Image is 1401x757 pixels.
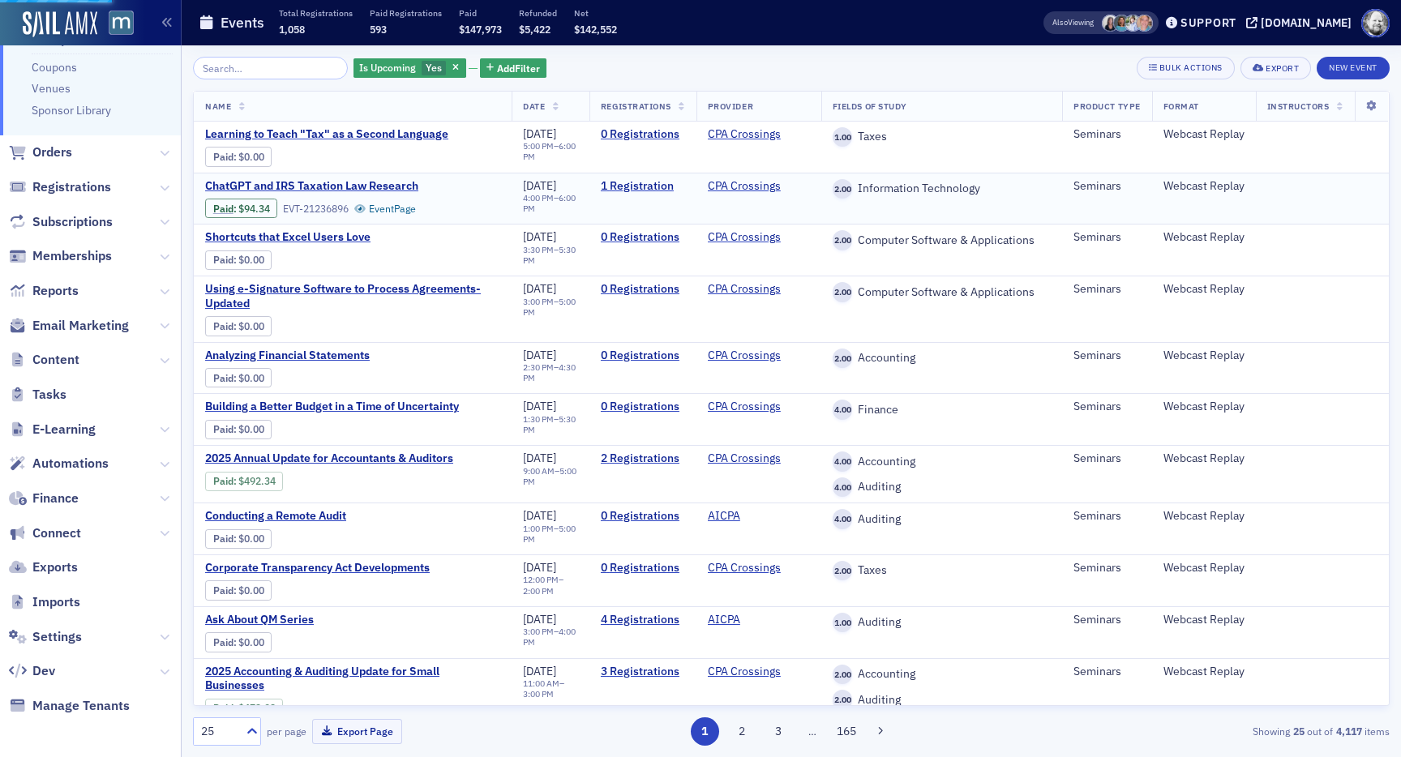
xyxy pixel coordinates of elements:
button: 2 [727,717,756,746]
div: Seminars [1073,509,1140,524]
span: E-Learning [32,421,96,438]
time: 5:30 PM [523,244,576,266]
span: Computer Software & Applications [852,285,1035,300]
div: – [523,193,578,214]
div: Support [1180,15,1236,30]
a: Manage Tenants [9,697,130,715]
a: Using e-Signature Software to Process Agreements-Updated [205,282,500,310]
div: Yes [353,58,466,79]
button: 3 [765,717,793,746]
a: AICPA [708,509,740,524]
span: 2.00 [833,561,853,581]
span: [DATE] [523,229,556,244]
div: – [523,414,578,435]
p: Total Registrations [279,7,353,19]
a: Learning to Teach "Tax" as a Second Language [205,127,478,142]
div: Webcast Replay [1163,282,1245,297]
span: 2.00 [833,665,853,685]
div: Seminars [1073,127,1140,142]
span: : [213,475,238,487]
span: AICPA [708,613,810,627]
span: [DATE] [523,560,556,575]
span: Auditing [852,693,901,708]
span: [DATE] [523,126,556,141]
a: Imports [9,593,80,611]
span: Date [523,101,545,112]
span: 4.00 [833,509,853,529]
a: Ask About QM Series [205,613,478,627]
time: 4:30 PM [523,361,576,383]
img: SailAMX [23,11,97,37]
span: Connect [32,524,81,542]
div: Webcast Replay [1163,665,1245,679]
span: Fields Of Study [833,101,907,112]
button: 1 [691,717,719,746]
span: $0.00 [238,532,264,545]
a: Tasks [9,386,66,404]
div: Seminars [1073,179,1140,194]
button: 165 [833,717,861,746]
a: CPA Crossings [708,282,781,297]
a: Exports [9,558,78,576]
div: Showing out of items [1002,724,1390,738]
span: Format [1163,101,1199,112]
a: ChatGPT and IRS Taxation Law Research [205,179,478,194]
span: Imports [32,593,80,611]
span: Luke Abell [1125,15,1142,32]
div: Seminars [1073,282,1140,297]
a: Registrations [9,178,111,196]
span: 1.00 [833,127,853,148]
a: CPA Crossings [708,179,781,194]
span: Exports [32,558,78,576]
a: Subscriptions [9,213,113,231]
a: Coupons [32,60,77,75]
time: 4:00 PM [523,192,554,203]
a: Paid [213,320,233,332]
time: 3:30 PM [523,244,554,255]
span: CPA Crossings [708,179,810,194]
div: – [523,466,578,487]
strong: 4,117 [1333,724,1365,738]
span: Auditing [852,480,901,494]
div: Webcast Replay [1163,230,1245,245]
span: : [213,423,238,435]
time: 2:00 PM [523,585,554,597]
a: Paid [213,475,233,487]
div: Paid: 2 - $49234 [205,472,283,491]
div: Paid: 0 - $0 [205,250,272,270]
span: Automations [32,455,109,473]
span: [DATE] [523,281,556,296]
div: Webcast Replay [1163,400,1245,414]
span: Name [205,101,231,112]
div: Export [1266,64,1299,73]
div: – [523,141,578,162]
span: $147,973 [459,23,502,36]
span: : [213,636,238,648]
a: AICPA [708,613,740,627]
span: : [213,203,238,215]
button: AddFilter [480,58,546,79]
span: [DATE] [523,399,556,413]
div: – [523,297,578,318]
a: 3 Registrations [601,665,685,679]
span: CPA Crossings [708,230,810,245]
span: Computer Software & Applications [852,233,1035,248]
span: Shortcuts that Excel Users Love [205,230,478,245]
span: $473.82 [238,702,276,714]
div: Seminars [1073,451,1140,466]
time: 3:00 PM [523,296,554,307]
time: 6:00 PM [523,192,576,214]
span: 2.00 [833,230,853,250]
div: Paid: 0 - $0 [205,368,272,387]
span: $0.00 [238,254,264,266]
span: [DATE] [523,664,556,678]
a: CPA Crossings [708,349,781,363]
div: Webcast Replay [1163,613,1245,627]
span: 4.00 [833,451,853,472]
div: Webcast Replay [1163,349,1245,363]
a: 2025 Accounting & Auditing Update for Small Businesses [205,665,500,693]
a: Paid [213,532,233,545]
span: Add Filter [497,61,540,75]
button: Bulk Actions [1137,57,1235,79]
a: 0 Registrations [601,400,685,414]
